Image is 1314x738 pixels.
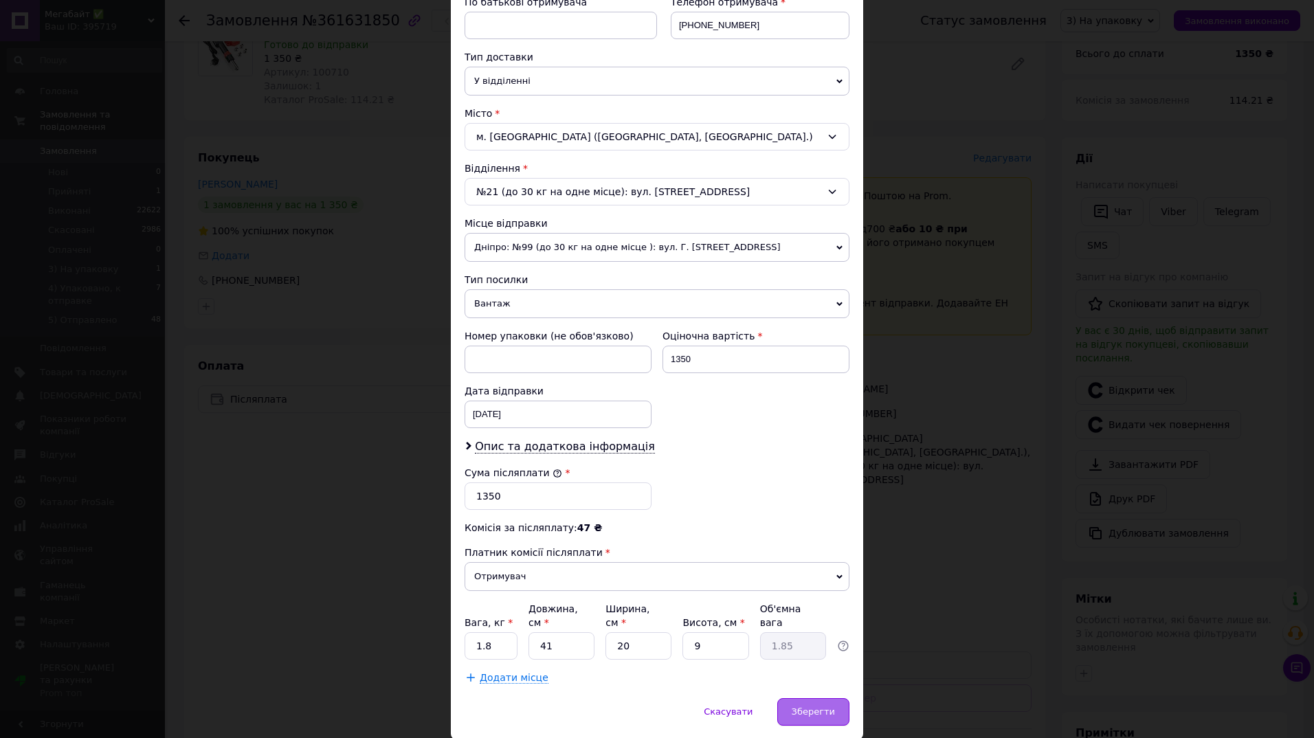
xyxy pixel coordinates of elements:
div: м. [GEOGRAPHIC_DATA] ([GEOGRAPHIC_DATA], [GEOGRAPHIC_DATA].) [465,123,849,150]
label: Висота, см [682,617,744,628]
div: №21 (до 30 кг на одне місце): вул. [STREET_ADDRESS] [465,178,849,205]
span: 47 ₴ [577,522,602,533]
span: Отримувач [465,562,849,591]
span: Скасувати [704,706,753,717]
span: Зберегти [792,706,835,717]
span: Додати місце [480,672,548,684]
div: Місто [465,107,849,120]
span: Дніпро: №99 (до 30 кг на одне місце ): вул. Г. [STREET_ADDRESS] [465,233,849,262]
label: Вага, кг [465,617,513,628]
span: У відділенні [465,67,849,96]
div: Об'ємна вага [760,602,826,629]
label: Сума післяплати [465,467,562,478]
div: Номер упаковки (не обов'язково) [465,329,652,343]
label: Довжина, см [528,603,578,628]
span: Тип доставки [465,52,533,63]
div: Відділення [465,161,849,175]
input: +380 [671,12,849,39]
span: Вантаж [465,289,849,318]
div: Комісія за післяплату: [465,521,849,535]
span: Тип посилки [465,274,528,285]
span: Місце відправки [465,218,548,229]
span: Платник комісії післяплати [465,547,603,558]
div: Оціночна вартість [662,329,849,343]
label: Ширина, см [605,603,649,628]
span: Опис та додаткова інформація [475,440,655,454]
div: Дата відправки [465,384,652,398]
